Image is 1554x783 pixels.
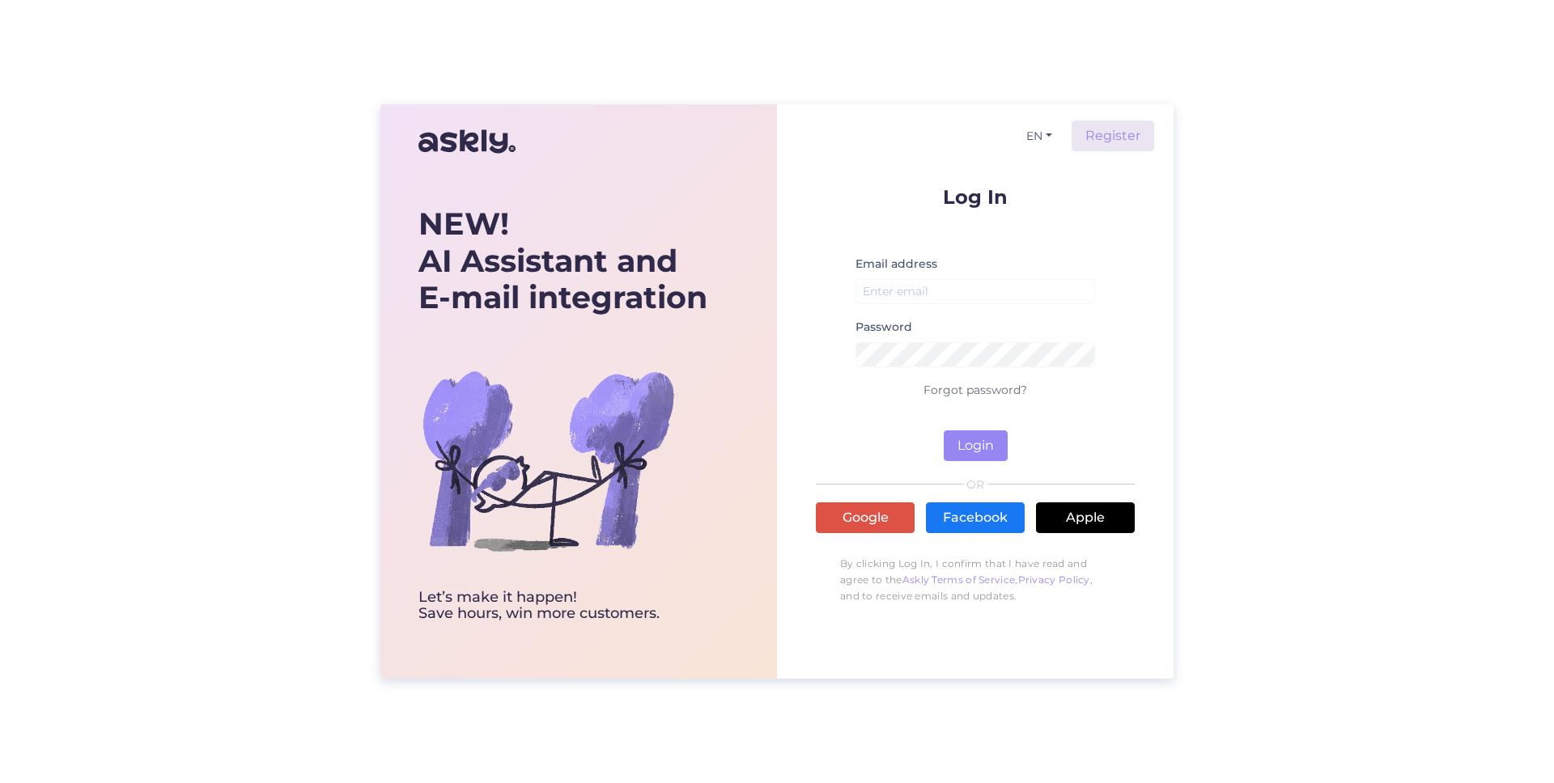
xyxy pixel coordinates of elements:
[816,187,1135,207] p: Log In
[902,573,1016,586] a: Askly Terms of Service
[418,205,509,243] b: NEW!
[856,279,1095,304] input: Enter email
[1036,502,1135,533] a: Apple
[926,502,1025,533] a: Facebook
[816,548,1135,612] p: By clicking Log In, I confirm that I have read and agree to the , , and to receive emails and upd...
[1072,121,1154,151] a: Register
[964,479,987,490] span: OR
[1018,573,1090,586] a: Privacy Policy
[1020,125,1059,148] button: EN
[944,430,1008,461] button: Login
[418,590,707,622] div: Let’s make it happen! Save hours, win more customers.
[856,256,937,273] label: Email address
[816,502,915,533] a: Google
[923,383,1027,397] a: Forgot password?
[856,319,912,336] label: Password
[418,205,707,316] div: AI Assistant and E-mail integration
[418,122,516,161] img: Askly
[418,331,677,590] img: bg-askly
